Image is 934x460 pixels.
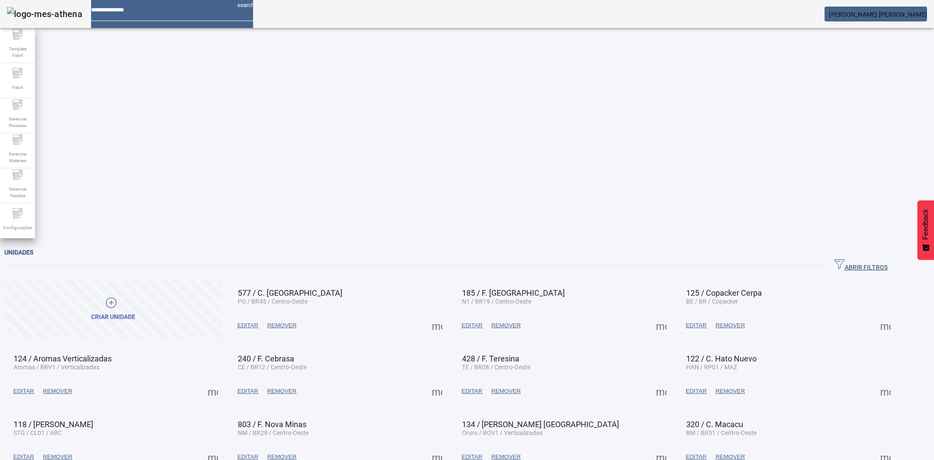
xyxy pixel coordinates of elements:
[834,259,888,272] span: ABRIR FILTROS
[9,383,39,399] button: EDITAR
[653,383,669,399] button: Mais
[681,383,711,399] button: EDITAR
[14,420,93,429] span: 118 / [PERSON_NAME]
[39,383,77,399] button: REMOVER
[91,313,135,322] div: Criar unidade
[686,420,743,429] span: 320 / C. Macacu
[429,383,445,399] button: Mais
[429,318,445,333] button: Mais
[263,318,301,333] button: REMOVER
[10,81,25,93] span: Fabril
[715,321,745,330] span: REMOVER
[43,387,72,396] span: REMOVER
[487,383,525,399] button: REMOVER
[487,318,525,333] button: REMOVER
[4,113,31,131] span: Gerenciar Processo
[711,383,749,399] button: REMOVER
[7,7,82,21] img: logo-mes-athena
[917,200,934,260] button: Feedback - Mostrar pesquisa
[653,318,669,333] button: Mais
[263,383,301,399] button: REMOVER
[878,318,893,333] button: Mais
[681,318,711,333] button: EDITAR
[4,183,31,202] span: Gerenciar Paradas
[829,11,927,18] span: [PERSON_NAME] [PERSON_NAME]
[686,321,707,330] span: EDITAR
[13,387,34,396] span: EDITAR
[827,258,895,273] button: ABRIR FILTROS
[4,43,31,61] span: Template Fabril
[686,429,757,436] span: BM / BR51 / Centro-Oeste
[462,354,519,363] span: 428 / F. Teresina
[711,318,749,333] button: REMOVER
[686,298,738,305] span: BE / BR / Copacker
[4,148,31,166] span: Gerenciar Materiais
[14,364,99,371] span: Aromas / BRV1 / Verticalizadas
[491,387,521,396] span: REMOVER
[462,364,530,371] span: TE / BR08 / Centro-Oeste
[686,387,707,396] span: EDITAR
[462,420,619,429] span: 134 / [PERSON_NAME] [GEOGRAPHIC_DATA]
[238,288,342,297] span: 577 / C. [GEOGRAPHIC_DATA]
[686,354,757,363] span: 122 / C. Hato Nuevo
[457,383,487,399] button: EDITAR
[878,383,893,399] button: Mais
[233,318,263,333] button: EDITAR
[238,420,307,429] span: 803 / F. Nova Minas
[686,364,737,371] span: HAN / RP01 / MAZ
[14,429,62,436] span: STG / CL01 / ABC
[462,429,543,436] span: Oruro / BOV1 / Verticalizadas
[462,387,483,396] span: EDITAR
[462,321,483,330] span: EDITAR
[237,321,258,330] span: EDITAR
[457,318,487,333] button: EDITAR
[238,429,309,436] span: NM / BR29 / Centro-Oeste
[267,321,296,330] span: REMOVER
[205,383,221,399] button: Mais
[14,354,112,363] span: 124 / Aromas Verticalizadas
[462,298,531,305] span: N1 / BR19 / Centro-Oeste
[238,364,307,371] span: CE / BR12 / Centro-Oeste
[233,383,263,399] button: EDITAR
[238,298,307,305] span: PG / BR45 / Centro-Oeste
[686,288,762,297] span: 125 / Copacker Cerpa
[715,387,745,396] span: REMOVER
[237,387,258,396] span: EDITAR
[238,354,294,363] span: 240 / F. Cebrasa
[462,288,565,297] span: 185 / F. [GEOGRAPHIC_DATA]
[922,209,930,240] span: Feedback
[267,387,296,396] span: REMOVER
[0,222,35,234] span: Configurações
[4,280,222,339] button: Criar unidade
[4,249,33,256] span: Unidades
[491,321,521,330] span: REMOVER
